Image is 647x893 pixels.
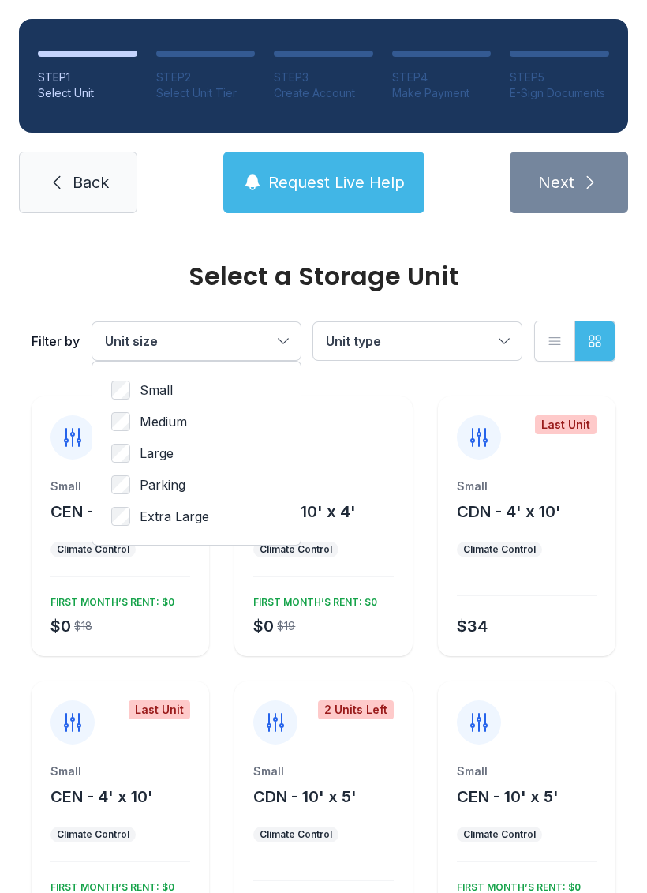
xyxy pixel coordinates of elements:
div: E-Sign Documents [510,85,609,101]
div: $18 [74,618,92,634]
div: Climate Control [57,828,129,841]
span: CEN - 10' x 5' [457,787,559,806]
span: CDN - 10' x 5' [253,787,357,806]
div: Last Unit [129,700,190,719]
input: Medium [111,412,130,431]
span: CEN - 5' x 5' [50,502,145,521]
div: Select Unit [38,85,137,101]
button: Unit size [92,322,301,360]
div: Small [457,478,597,494]
button: CEN - 10' x 4' [253,501,356,523]
span: Large [140,444,174,463]
div: Climate Control [463,543,536,556]
div: Climate Control [57,543,129,556]
div: Make Payment [392,85,492,101]
span: Request Live Help [268,171,405,193]
span: Unit size [105,333,158,349]
span: Medium [140,412,187,431]
div: Climate Control [260,828,332,841]
div: STEP 4 [392,69,492,85]
span: Small [140,381,173,400]
input: Extra Large [111,507,130,526]
span: Back [73,171,109,193]
div: FIRST MONTH’S RENT: $0 [247,590,377,609]
div: STEP 3 [274,69,373,85]
div: Select a Storage Unit [32,264,615,289]
div: Small [50,478,190,494]
div: Select Unit Tier [156,85,256,101]
div: Filter by [32,332,80,351]
div: Small [457,764,597,779]
div: $0 [253,615,274,637]
span: Unit type [326,333,381,349]
div: STEP 2 [156,69,256,85]
div: $19 [277,618,295,634]
div: Small [50,764,190,779]
span: CDN - 4' x 10' [457,502,561,521]
span: CEN - 10' x 4' [253,502,356,521]
button: CDN - 4' x 10' [457,501,561,523]
input: Small [111,381,130,400]
div: $0 [50,615,71,637]
input: Large [111,444,130,463]
div: 2 Units Left [318,700,394,719]
div: Last Unit [535,415,597,434]
button: CDN - 10' x 5' [253,786,357,808]
button: CEN - 10' x 5' [457,786,559,808]
div: FIRST MONTH’S RENT: $0 [44,590,174,609]
div: Climate Control [463,828,536,841]
button: CEN - 4' x 10' [50,786,153,808]
input: Parking [111,475,130,494]
span: Parking [140,475,185,494]
button: CEN - 5' x 5' [50,501,145,523]
span: CEN - 4' x 10' [50,787,153,806]
div: STEP 1 [38,69,137,85]
button: Unit type [313,322,522,360]
div: Small [253,764,393,779]
div: Create Account [274,85,373,101]
div: $34 [457,615,488,637]
span: Extra Large [140,507,209,526]
div: STEP 5 [510,69,609,85]
div: Climate Control [260,543,332,556]
span: Next [538,171,574,193]
div: Small [253,478,393,494]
